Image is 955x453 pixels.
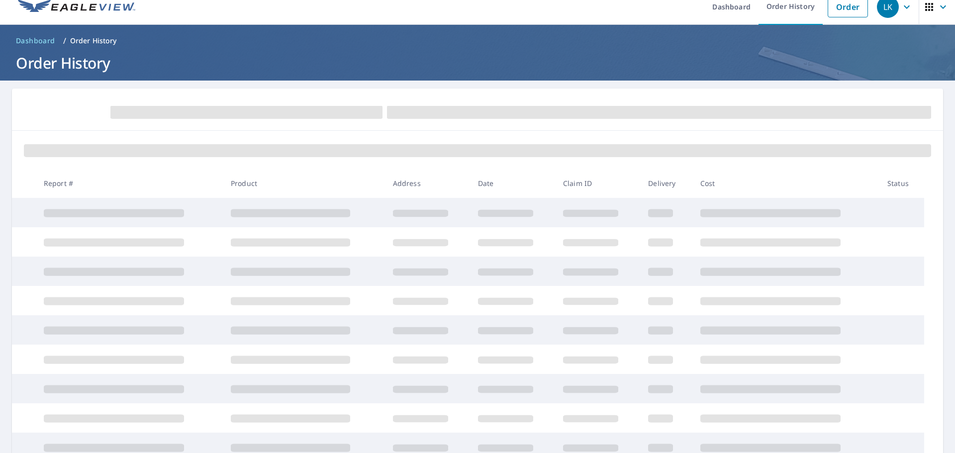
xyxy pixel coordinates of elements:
th: Product [223,169,385,198]
th: Claim ID [555,169,640,198]
th: Status [879,169,924,198]
li: / [63,35,66,47]
th: Date [470,169,555,198]
a: Dashboard [12,33,59,49]
p: Order History [70,36,117,46]
span: Dashboard [16,36,55,46]
th: Delivery [640,169,692,198]
h1: Order History [12,53,943,73]
th: Report # [36,169,223,198]
nav: breadcrumb [12,33,943,49]
th: Cost [692,169,879,198]
th: Address [385,169,470,198]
